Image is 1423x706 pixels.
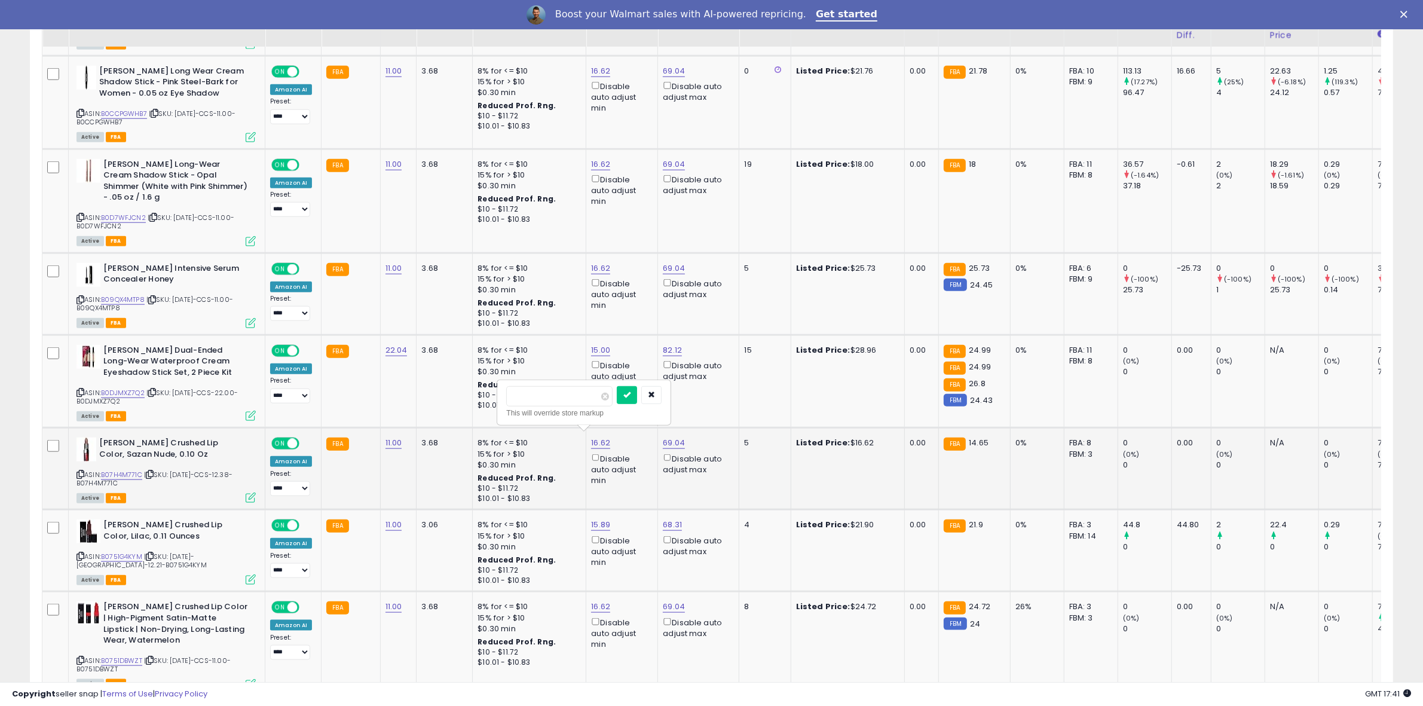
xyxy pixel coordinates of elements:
[663,437,685,449] a: 69.04
[1324,450,1341,459] small: (0%)
[1324,460,1372,470] div: 0
[298,346,317,356] span: OFF
[555,8,806,20] div: Boost your Walmart sales with AI-powered repricing.
[99,438,244,463] b: [PERSON_NAME] Crushed Lip Color, Sazan Nude, 0.10 Oz
[103,345,249,381] b: [PERSON_NAME] Dual-Ended Long-Wear Waterproof Cream Eyeshadow Stick Set, 2 Piece Kit
[1069,356,1109,366] div: FBM: 8
[478,170,577,181] div: 15% for > $10
[944,394,967,407] small: FBM
[1069,66,1109,77] div: FBA: 10
[796,519,895,530] div: $21.90
[478,194,556,204] b: Reduced Prof. Rng.
[969,344,991,356] span: 24.99
[478,263,577,274] div: 8% for <= $10
[744,159,781,170] div: 19
[421,66,463,77] div: 3.68
[298,521,317,531] span: OFF
[478,460,577,470] div: $0.30 min
[1216,460,1265,470] div: 0
[663,80,730,103] div: Disable auto adjust max
[1069,438,1109,448] div: FBA: 8
[76,388,238,406] span: | SKU: [DATE]-CCS-22.00-B0DJMXZ7Q2
[1216,356,1233,366] small: (0%)
[76,159,256,245] div: ASIN:
[944,519,966,533] small: FBA
[478,77,577,87] div: 15% for > $10
[944,159,966,172] small: FBA
[1069,345,1109,356] div: FBA: 11
[1069,274,1109,285] div: FBM: 9
[273,160,287,170] span: ON
[910,263,929,274] div: 0.00
[1324,345,1372,356] div: 0
[663,359,730,382] div: Disable auto adjust max
[1278,274,1305,284] small: (-100%)
[326,159,348,172] small: FBA
[796,437,850,448] b: Listed Price:
[326,66,348,79] small: FBA
[591,173,648,207] div: Disable auto adjust min
[76,470,232,488] span: | SKU: [DATE]-CCS-12.38-B07H4M771C
[102,688,153,699] a: Terms of Use
[385,519,402,531] a: 11.00
[270,377,312,404] div: Preset:
[796,65,850,77] b: Listed Price:
[1069,170,1109,181] div: FBM: 8
[478,298,556,308] b: Reduced Prof. Rng.
[1332,77,1358,87] small: (119.3%)
[1324,181,1372,191] div: 0.29
[1069,263,1109,274] div: FBA: 6
[910,519,929,530] div: 0.00
[298,439,317,449] span: OFF
[1131,77,1158,87] small: (17.27%)
[744,519,781,530] div: 4
[796,344,850,356] b: Listed Price:
[663,344,682,356] a: 82.12
[1278,170,1304,180] small: (-1.61%)
[273,439,287,449] span: ON
[385,65,402,77] a: 11.00
[101,552,142,562] a: B0751G4KYM
[1216,438,1265,448] div: 0
[1378,356,1394,366] small: (0%)
[478,274,577,285] div: 15% for > $10
[1216,366,1265,377] div: 0
[663,173,730,196] div: Disable auto adjust max
[478,87,577,98] div: $0.30 min
[421,438,463,448] div: 3.68
[969,262,990,274] span: 25.73
[1015,66,1055,77] div: 0%
[1123,460,1171,470] div: 0
[1324,356,1341,366] small: (0%)
[591,344,610,356] a: 15.00
[298,264,317,274] span: OFF
[796,158,850,170] b: Listed Price:
[478,345,577,356] div: 8% for <= $10
[969,158,976,170] span: 18
[106,411,126,421] span: FBA
[591,277,648,311] div: Disable auto adjust min
[1216,263,1265,274] div: 0
[744,263,781,274] div: 5
[969,361,991,372] span: 24.99
[1270,263,1318,274] div: 0
[1378,531,1394,541] small: (0%)
[270,456,312,467] div: Amazon AI
[101,656,142,666] a: B0751DBWZT
[76,109,235,127] span: | SKU: [DATE]-CCS-11.00-B0CCPGWHB7
[1177,263,1202,274] div: -25.73
[1123,366,1171,377] div: 0
[1270,181,1318,191] div: 18.59
[1270,542,1318,552] div: 0
[385,262,402,274] a: 11.00
[1123,87,1171,98] div: 96.47
[421,519,463,530] div: 3.06
[1177,519,1202,530] div: 44.80
[944,438,966,451] small: FBA
[76,66,96,90] img: 21enoosxfPL._SL40_.jpg
[1069,531,1109,542] div: FBM: 14
[1015,263,1055,274] div: 0%
[944,345,966,358] small: FBA
[478,285,577,295] div: $0.30 min
[663,158,685,170] a: 69.04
